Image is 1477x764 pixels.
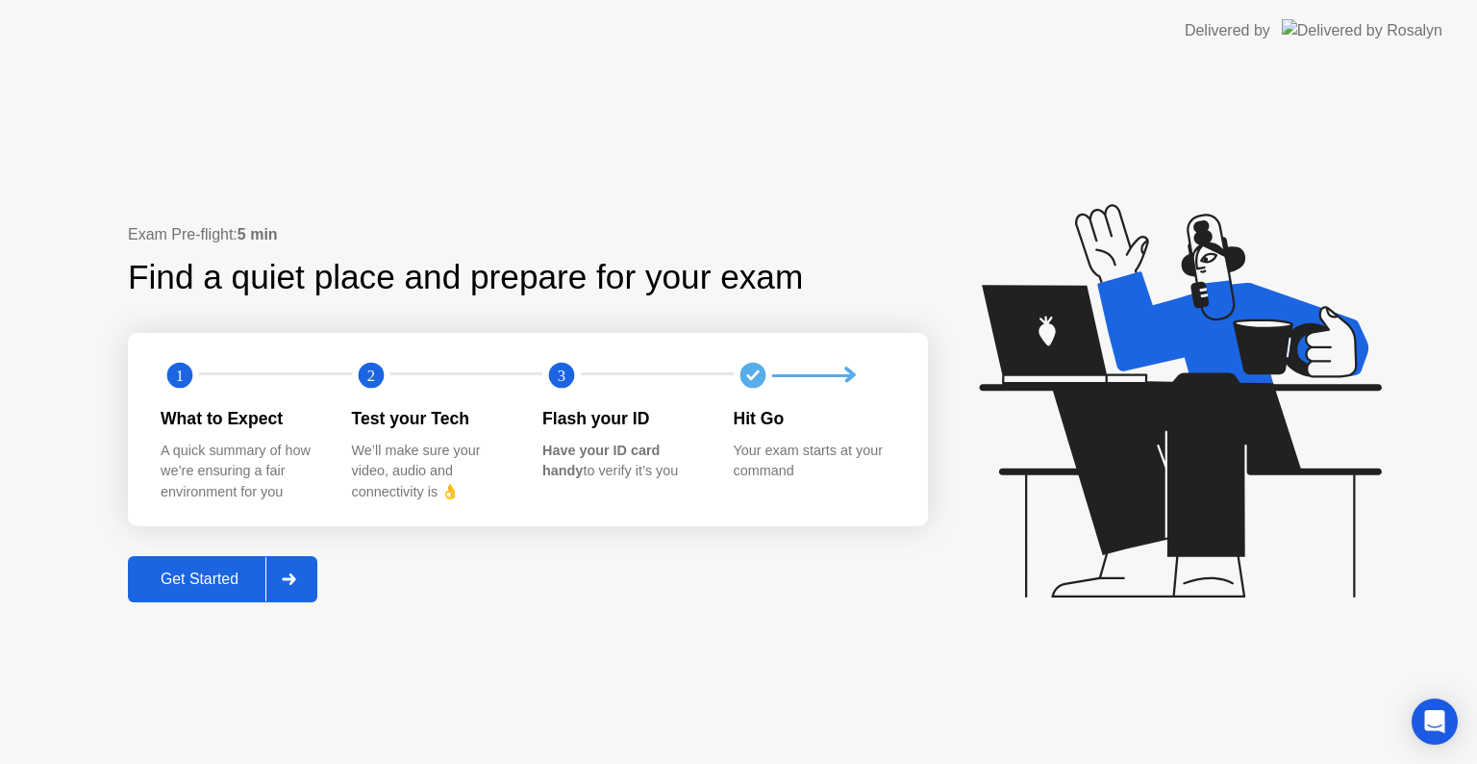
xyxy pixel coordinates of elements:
text: 2 [366,367,374,385]
div: What to Expect [161,406,321,431]
div: A quick summary of how we’re ensuring a fair environment for you [161,441,321,503]
button: Get Started [128,556,317,602]
div: Flash your ID [542,406,703,431]
b: Have your ID card handy [542,443,660,479]
div: Exam Pre-flight: [128,223,928,246]
img: Delivered by Rosalyn [1282,19,1442,41]
div: Find a quiet place and prepare for your exam [128,252,806,303]
div: Get Started [134,571,265,588]
div: Open Intercom Messenger [1412,699,1458,745]
b: 5 min [238,226,278,242]
div: Delivered by [1185,19,1270,42]
text: 3 [558,367,565,385]
div: Your exam starts at your command [734,441,894,482]
text: 1 [176,367,184,385]
div: to verify it’s you [542,441,703,482]
div: Hit Go [734,406,894,431]
div: Test your Tech [352,406,513,431]
div: We’ll make sure your video, audio and connectivity is 👌 [352,441,513,503]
